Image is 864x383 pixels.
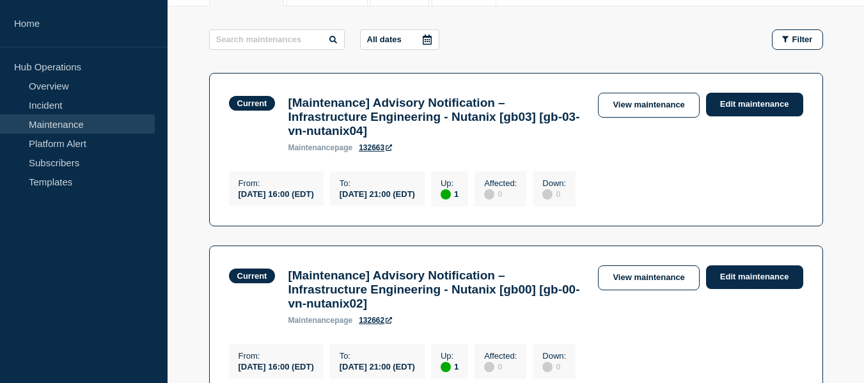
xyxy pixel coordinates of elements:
div: 0 [542,188,566,199]
p: Down : [542,351,566,361]
div: 0 [484,188,517,199]
a: View maintenance [598,265,699,290]
p: Affected : [484,178,517,188]
p: From : [239,178,314,188]
div: disabled [542,189,553,199]
button: Filter [772,29,823,50]
h3: [Maintenance] Advisory Notification – Infrastructure Engineering - Nutanix [gb00] [gb-00-vn-nutan... [288,269,585,311]
span: Filter [792,35,813,44]
a: Edit maintenance [706,93,803,116]
div: up [441,362,451,372]
p: From : [239,351,314,361]
div: Current [237,98,267,108]
a: View maintenance [598,93,699,118]
div: [DATE] 16:00 (EDT) [239,188,314,199]
h3: [Maintenance] Advisory Notification – Infrastructure Engineering - Nutanix [gb03] [gb-03-vn-nutan... [288,96,585,138]
p: Down : [542,178,566,188]
span: maintenance [288,143,334,152]
div: disabled [484,189,494,199]
div: up [441,189,451,199]
div: 0 [484,361,517,372]
a: 132662 [359,316,392,325]
div: 1 [441,361,459,372]
p: Up : [441,178,459,188]
button: All dates [360,29,439,50]
p: Up : [441,351,459,361]
div: 0 [542,361,566,372]
a: 132663 [359,143,392,152]
p: To : [340,351,415,361]
span: maintenance [288,316,334,325]
div: 1 [441,188,459,199]
input: Search maintenances [209,29,345,50]
p: All dates [367,35,402,44]
div: Current [237,271,267,281]
div: disabled [484,362,494,372]
div: disabled [542,362,553,372]
div: [DATE] 21:00 (EDT) [340,361,415,371]
div: [DATE] 16:00 (EDT) [239,361,314,371]
div: [DATE] 21:00 (EDT) [340,188,415,199]
p: To : [340,178,415,188]
p: page [288,316,352,325]
p: page [288,143,352,152]
p: Affected : [484,351,517,361]
a: Edit maintenance [706,265,803,289]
